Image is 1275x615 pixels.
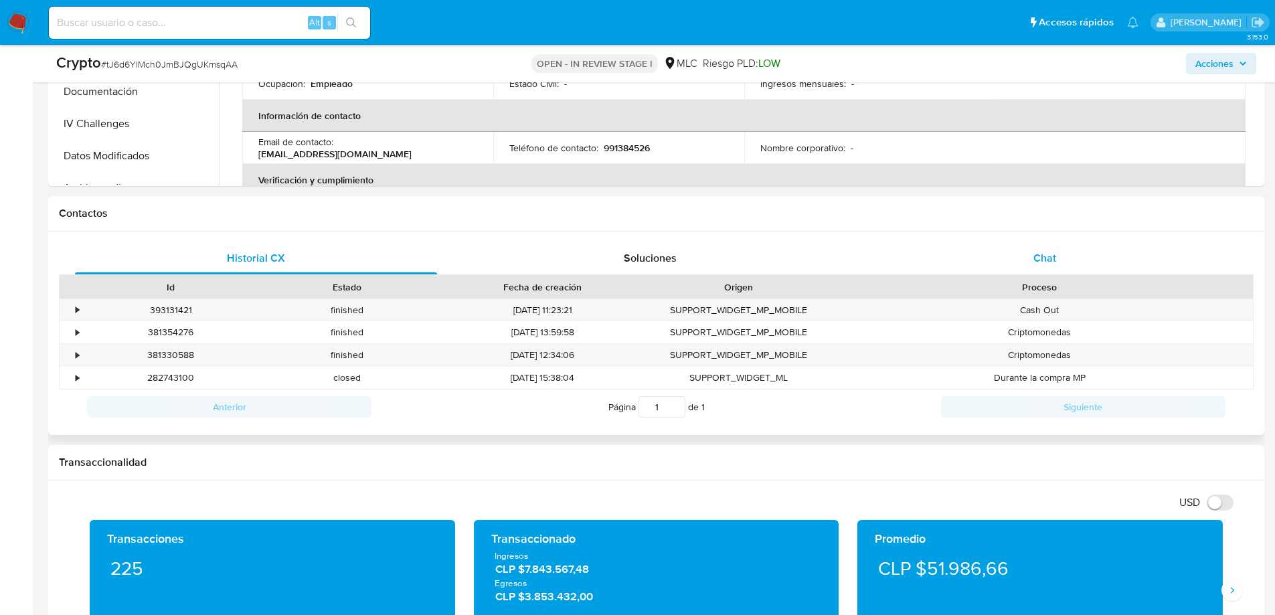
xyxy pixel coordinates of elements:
[651,344,827,366] div: SUPPORT_WIDGET_MP_MOBILE
[76,304,79,317] div: •
[703,56,780,71] span: Riesgo PLD:
[1171,16,1246,29] p: nicolas.tyrkiel@mercadolibre.com
[827,367,1253,389] div: Durante la compra MP
[337,13,365,32] button: search-icon
[1251,15,1265,29] a: Salir
[227,250,285,266] span: Historial CX
[941,396,1225,418] button: Siguiente
[651,299,827,321] div: SUPPORT_WIDGET_MP_MOBILE
[663,56,697,71] div: MLC
[827,344,1253,366] div: Criptomonedas
[52,76,219,108] button: Documentación
[1033,250,1056,266] span: Chat
[259,299,435,321] div: finished
[258,78,305,90] p: Ocupación :
[1039,15,1114,29] span: Accesos rápidos
[564,78,567,90] p: -
[259,321,435,343] div: finished
[1195,53,1234,74] span: Acciones
[444,280,641,294] div: Fecha de creación
[1127,17,1138,28] a: Notificaciones
[1247,31,1268,42] span: 3.153.0
[258,148,412,160] p: [EMAIL_ADDRESS][DOMAIN_NAME]
[268,280,426,294] div: Estado
[851,142,853,154] p: -
[259,367,435,389] div: closed
[76,371,79,384] div: •
[327,16,331,29] span: s
[259,344,435,366] div: finished
[56,52,101,73] b: Crypto
[87,396,371,418] button: Anterior
[76,349,79,361] div: •
[242,100,1246,132] th: Información de contacto
[760,78,846,90] p: Ingresos mensuales :
[83,321,259,343] div: 381354276
[509,78,559,90] p: Estado Civil :
[651,367,827,389] div: SUPPORT_WIDGET_ML
[311,78,353,90] p: Empleado
[660,280,817,294] div: Origen
[851,78,854,90] p: -
[827,321,1253,343] div: Criptomonedas
[83,299,259,321] div: 393131421
[435,344,651,366] div: [DATE] 12:34:06
[59,207,1254,220] h1: Contactos
[509,142,598,154] p: Teléfono de contacto :
[827,299,1253,321] div: Cash Out
[52,108,219,140] button: IV Challenges
[92,280,250,294] div: Id
[701,400,705,414] span: 1
[651,321,827,343] div: SUPPORT_WIDGET_MP_MOBILE
[435,367,651,389] div: [DATE] 15:38:04
[604,142,650,154] p: 991384526
[52,172,219,204] button: Archivos adjuntos
[83,367,259,389] div: 282743100
[435,299,651,321] div: [DATE] 11:23:21
[531,54,658,73] p: OPEN - IN REVIEW STAGE I
[258,136,333,148] p: Email de contacto :
[49,14,370,31] input: Buscar usuario o caso...
[309,16,320,29] span: Alt
[624,250,677,266] span: Soluciones
[836,280,1244,294] div: Proceso
[1186,53,1256,74] button: Acciones
[242,164,1246,196] th: Verificación y cumplimiento
[59,456,1254,469] h1: Transaccionalidad
[83,344,259,366] div: 381330588
[758,56,780,71] span: LOW
[52,140,219,172] button: Datos Modificados
[76,326,79,339] div: •
[608,396,705,418] span: Página de
[101,58,238,71] span: # tJ6d6YlMch0JmBJQgUKmsqAA
[435,321,651,343] div: [DATE] 13:59:58
[760,142,845,154] p: Nombre corporativo :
